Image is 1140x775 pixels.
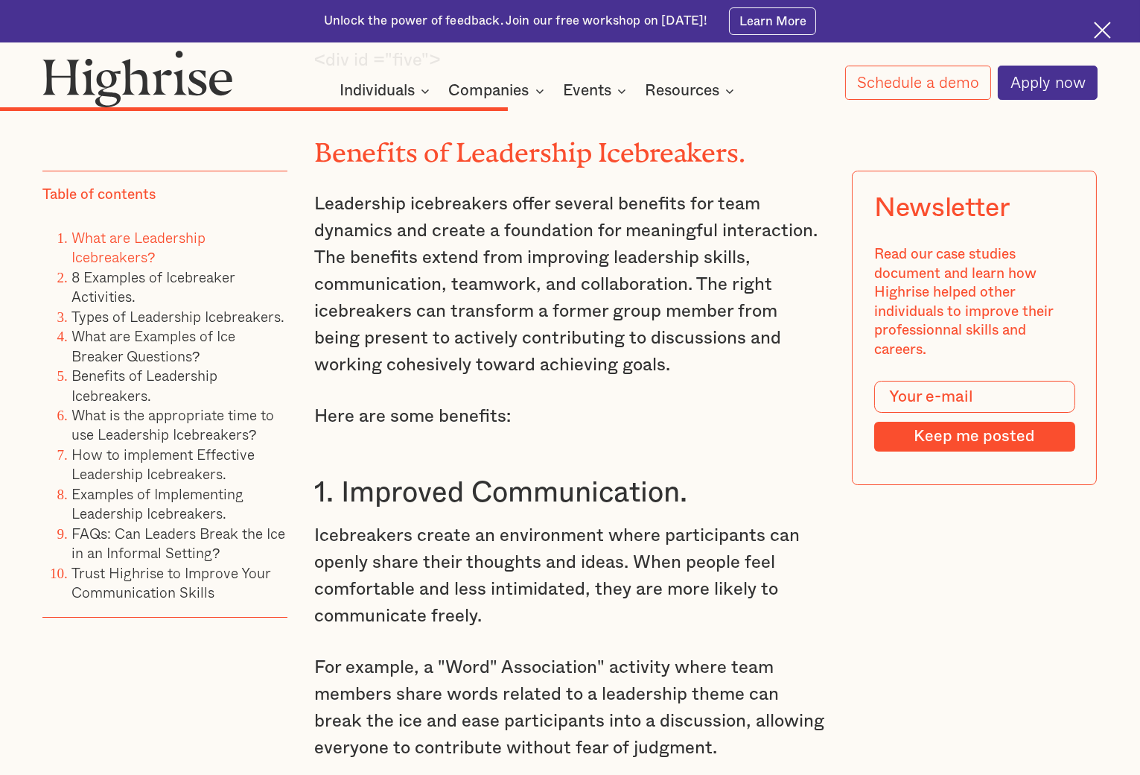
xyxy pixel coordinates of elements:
[314,523,827,630] p: Icebreakers create an environment where participants can openly share their thoughts and ideas. W...
[71,266,235,307] a: 8 Examples of Icebreaker Activities.
[314,192,827,379] p: Leadership icebreakers offer several benefits for team dynamics and create a foundation for meani...
[71,364,217,405] a: Benefits of Leadership Icebreakers.
[874,193,1009,224] div: Newsletter
[874,422,1075,452] input: Keep me posted
[874,381,1075,413] input: Your e-mail
[71,483,243,524] a: Examples of Implementing Leadership Icebreakers.
[71,227,206,268] a: What are Leadership Icebreakers?
[71,404,274,445] a: What is the appropriate time to use Leadership Icebreakers?
[874,381,1075,452] form: Modal Form
[71,326,235,367] a: What are Examples of Ice Breaker Questions?
[314,131,827,162] h2: Benefits of Leadership Icebreakers.
[340,82,415,100] div: Individuals
[324,13,708,30] div: Unlock the power of feedback. Join our free workshop on [DATE]!
[874,246,1075,360] div: Read our case studies document and learn how Highrise helped other individuals to improve their p...
[449,82,529,100] div: Companies
[71,522,285,563] a: FAQs: Can Leaders Break the Ice in an Informal Setting?
[314,404,827,431] p: Here are some benefits:
[729,7,816,35] a: Learn More
[71,306,284,327] a: Types of Leadership Icebreakers.
[340,82,434,100] div: Individuals
[314,655,827,762] p: For example, a "Word" Association" activity where team members share words related to a leadershi...
[645,82,739,100] div: Resources
[845,66,991,100] a: Schedule a demo
[42,50,233,107] img: Highrise logo
[998,66,1097,101] a: Apply now
[314,475,827,511] h3: 1. Improved Communication.
[563,82,631,100] div: Events
[71,443,255,484] a: How to implement Effective Leadership Icebreakers.
[71,562,270,603] a: Trust Highrise to Improve Your Communication Skills
[1094,22,1111,39] img: Cross icon
[645,82,719,100] div: Resources
[563,82,611,100] div: Events
[449,82,549,100] div: Companies
[42,186,156,205] div: Table of contents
